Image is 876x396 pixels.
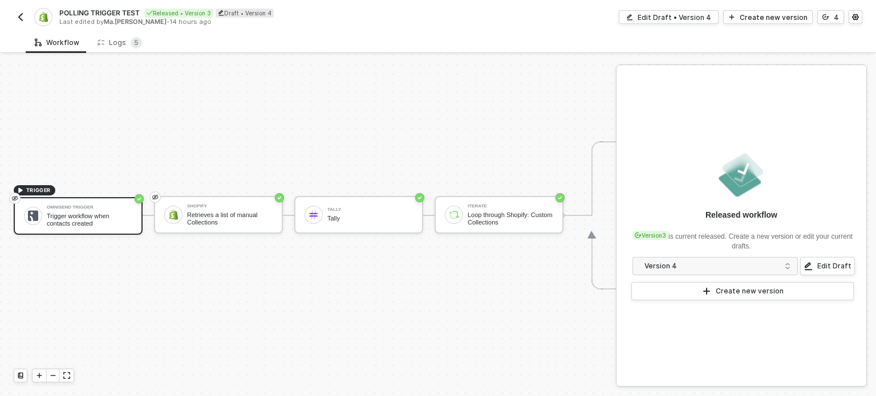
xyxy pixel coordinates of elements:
span: icon-success-page [275,193,284,202]
img: released.png [716,150,766,200]
span: icon-expand [63,372,70,379]
span: icon-versioning [635,232,642,239]
span: eye-invisible [11,194,18,203]
div: Last edited by - 14 hours ago [59,18,437,26]
button: 4 [817,10,844,24]
div: Iterate [468,204,553,209]
div: Retrieves a list of manual Collections [187,211,273,226]
div: Draft • Version 4 [216,9,274,18]
span: icon-success-page [415,193,424,202]
img: icon [168,210,179,220]
div: Create new version [740,13,808,22]
span: icon-play [702,287,711,296]
span: icon-play [17,187,24,194]
div: Tally [327,207,413,212]
button: Edit Draft • Version 4 [619,10,719,24]
span: icon-success-page [555,193,565,202]
div: Released workflow [705,209,777,221]
span: icon-edit [218,10,224,16]
span: eye-invisible [152,193,159,202]
span: POLLING TRIGGER TEST [59,8,140,18]
div: Edit Draft [817,262,851,271]
div: 4 [834,13,839,22]
div: is current released. Create a new version or edit your current drafts. [630,225,853,251]
button: Edit Draft [800,257,855,275]
div: Workflow [35,38,79,47]
button: Create new version [631,282,854,300]
span: icon-success-page [135,194,144,203]
div: Edit Draft • Version 4 [638,13,711,22]
div: Tally [327,215,413,222]
span: icon-edit [804,262,813,271]
div: Version 4 [644,260,778,272]
span: icon-versioning [822,14,829,21]
img: icon [449,210,459,220]
div: Released • Version 3 [144,9,213,18]
img: icon [309,210,319,220]
span: TRIGGER [26,186,51,195]
div: Logs [98,37,142,48]
div: Shopify [187,204,273,209]
sup: 5 [131,37,142,48]
img: integration-icon [38,12,48,22]
span: icon-edit [626,14,633,21]
span: icon-play [728,14,735,21]
span: Ma.[PERSON_NAME] [104,18,167,26]
button: Create new version [723,10,813,24]
img: icon [28,210,38,221]
div: Trigger workflow when contacts created [47,213,132,227]
div: Version 3 [632,231,668,240]
div: Loop through Shopify: Custom Collections [468,211,553,226]
span: icon-play [36,372,43,379]
button: back [14,10,27,24]
div: Omnisend Trigger [47,205,132,210]
span: icon-minus [50,372,56,379]
div: Create new version [716,287,784,296]
span: icon-settings [852,14,859,21]
img: back [16,13,25,22]
span: 5 [134,38,139,47]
